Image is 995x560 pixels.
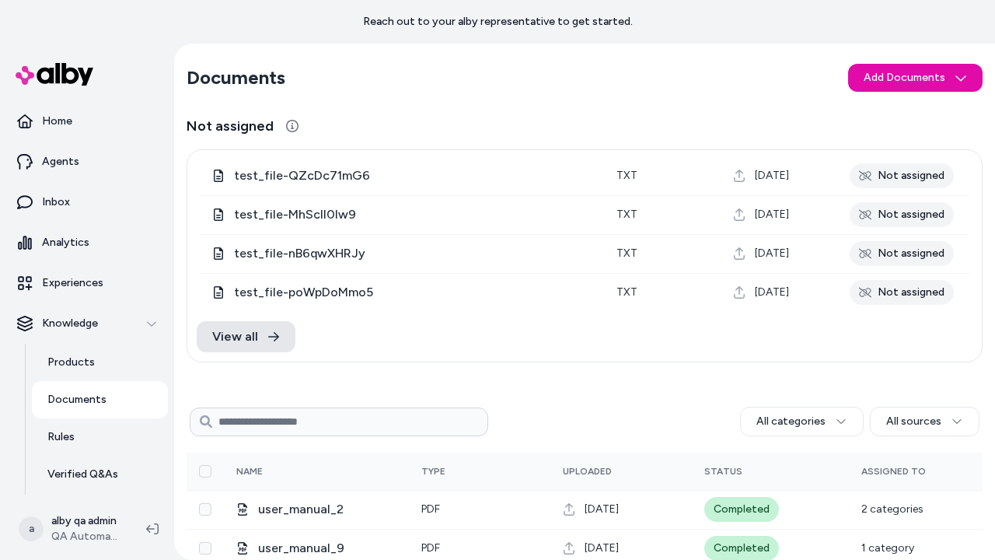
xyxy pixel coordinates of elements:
span: test_file-MhScIl0Iw9 [234,205,592,224]
p: Agents [42,154,79,170]
div: Not assigned [850,163,954,188]
span: QA Automation 1 [51,529,121,544]
img: alby Logo [16,63,93,86]
span: [DATE] [585,541,619,556]
span: pdf [421,502,440,516]
span: 2 categories [861,502,923,516]
span: a [19,516,44,541]
p: Verified Q&As [47,467,118,482]
button: aalby qa adminQA Automation 1 [9,504,134,554]
span: txt [616,169,637,182]
a: Agents [6,143,168,180]
p: Reach out to your alby representative to get started. [363,14,633,30]
div: Not assigned [850,280,954,305]
div: test_file-MhScIl0Iw9.txt [212,205,592,224]
p: Home [42,114,72,129]
span: [DATE] [755,246,789,261]
a: Analytics [6,224,168,261]
p: Knowledge [42,316,98,331]
span: test_file-nB6qwXHRJy [234,244,592,263]
a: Documents [32,381,168,418]
div: user_manual_9.pdf [236,539,396,558]
span: [DATE] [755,168,789,184]
span: [DATE] [755,207,789,222]
h2: Documents [187,65,285,90]
div: test_file-QZcDc71mG6.txt [212,166,592,185]
p: Products [47,355,95,370]
span: test_file-QZcDc71mG6 [234,166,592,185]
span: Not assigned [187,115,274,137]
span: All categories [756,414,826,429]
a: Inbox [6,184,168,221]
span: test_file-poWpDoMmo5 [234,283,592,302]
p: Rules [47,429,75,445]
p: Documents [47,392,106,408]
span: Type [421,466,445,477]
div: test_file-poWpDoMmo5.txt [212,283,592,302]
a: View all [197,321,295,352]
div: user_manual_2.pdf [236,500,396,519]
span: All sources [886,414,941,429]
span: [DATE] [755,285,789,300]
button: Select all [199,465,211,478]
div: Not assigned [850,241,954,266]
p: Analytics [42,235,89,250]
button: Knowledge [6,305,168,342]
span: txt [616,285,637,299]
p: alby qa admin [51,513,121,529]
button: All categories [740,407,864,436]
span: Uploaded [563,466,612,477]
span: 1 category [861,541,914,555]
button: Select row [199,542,211,555]
span: View all [212,327,258,346]
span: Status [704,466,742,477]
a: Verified Q&As [32,456,168,493]
div: Name [236,465,353,478]
span: user_manual_9 [258,539,396,558]
span: Assigned To [861,466,926,477]
span: user_manual_2 [258,500,396,519]
button: Add Documents [848,64,983,92]
p: Inbox [42,194,70,210]
button: Select row [199,503,211,516]
span: txt [616,247,637,260]
div: Completed [704,497,779,522]
a: Rules [32,418,168,456]
a: Home [6,103,168,140]
div: Not assigned [850,202,954,227]
button: All sources [870,407,979,436]
div: test_file-nB6qwXHRJy.txt [212,244,592,263]
span: [DATE] [585,502,619,517]
p: Experiences [42,275,103,291]
span: pdf [421,541,440,555]
a: Products [32,344,168,381]
span: txt [616,208,637,221]
a: Experiences [6,264,168,302]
